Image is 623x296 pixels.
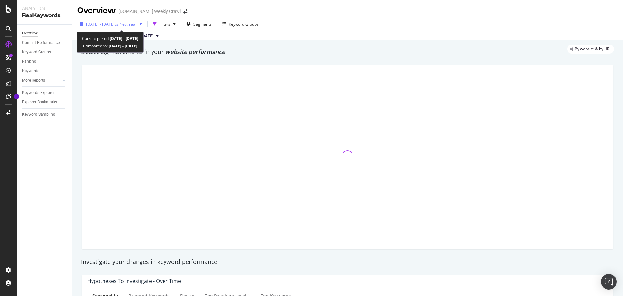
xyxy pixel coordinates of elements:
[86,21,115,27] span: [DATE] - [DATE]
[22,39,60,46] div: Content Performance
[159,21,170,27] div: Filters
[183,9,187,14] div: arrow-right-arrow-left
[81,258,614,266] div: Investigate your changes in keyword performance
[22,58,67,65] a: Ranking
[575,47,611,51] span: By website & by URL
[22,89,67,96] a: Keywords Explorer
[110,36,138,41] b: [DATE] - [DATE]
[22,89,55,96] div: Keywords Explorer
[22,30,38,37] div: Overview
[22,49,51,56] div: Keyword Groups
[150,19,178,29] button: Filters
[22,49,67,56] a: Keyword Groups
[22,99,57,106] div: Explorer Bookmarks
[83,42,137,50] div: Compared to:
[22,111,55,118] div: Keyword Sampling
[22,77,45,84] div: More Reports
[108,43,137,49] b: [DATE] - [DATE]
[220,19,261,29] button: Keyword Groups
[138,32,161,40] button: [DATE]
[77,5,116,16] div: Overview
[22,30,67,37] a: Overview
[601,274,617,290] div: Open Intercom Messenger
[22,77,61,84] a: More Reports
[22,58,36,65] div: Ranking
[22,99,67,106] a: Explorer Bookmarks
[115,21,137,27] span: vs Prev. Year
[567,45,614,54] div: legacy label
[22,68,39,74] div: Keywords
[14,94,19,99] div: Tooltip anchor
[87,278,181,284] div: Hypotheses to Investigate - Over Time
[118,8,181,15] div: [DOMAIN_NAME] Weekly Crawl
[22,111,67,118] a: Keyword Sampling
[184,19,214,29] button: Segments
[141,33,153,39] span: 2025 Apr. 3rd
[22,12,67,19] div: RealKeywords
[77,19,145,29] button: [DATE] - [DATE]vsPrev. Year
[22,68,67,74] a: Keywords
[22,39,67,46] a: Content Performance
[229,21,259,27] div: Keyword Groups
[22,5,67,12] div: Analytics
[193,21,212,27] span: Segments
[82,35,138,42] div: Current period:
